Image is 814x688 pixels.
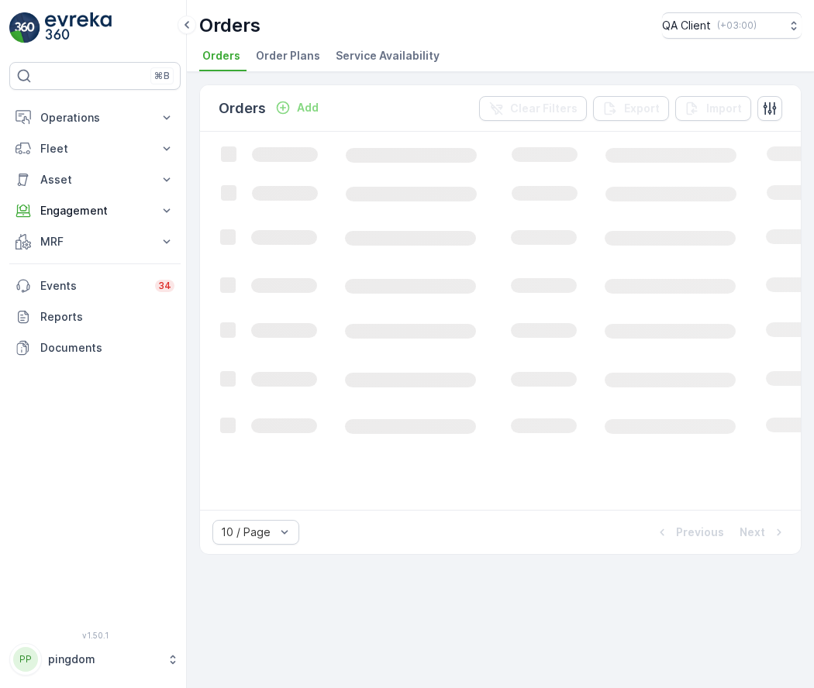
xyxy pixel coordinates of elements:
button: Engagement [9,195,181,226]
div: PP [13,647,38,672]
p: Orders [199,13,260,38]
img: logo_light-DOdMpM7g.png [45,12,112,43]
span: Order Plans [256,48,320,64]
button: Operations [9,102,181,133]
p: Engagement [40,203,150,218]
button: MRF [9,226,181,257]
img: logo [9,12,40,43]
p: Export [624,101,660,116]
button: Fleet [9,133,181,164]
p: Clear Filters [510,101,578,116]
p: Import [706,101,742,116]
button: Add [269,98,325,117]
p: Add [297,100,319,115]
p: Previous [676,525,724,540]
p: Asset [40,172,150,187]
p: MRF [40,234,150,249]
p: Reports [40,309,174,325]
button: Previous [653,523,726,542]
button: Export [593,96,669,121]
p: Operations [40,110,150,126]
span: Service Availability [336,48,440,64]
button: Asset [9,164,181,195]
p: 34 [158,280,171,292]
button: PPpingdom [9,643,181,676]
a: Events34 [9,270,181,301]
p: Events [40,278,146,294]
p: pingdom [48,652,159,667]
p: Next [740,525,765,540]
button: QA Client(+03:00) [662,12,802,39]
span: v 1.50.1 [9,631,181,640]
p: ( +03:00 ) [717,19,757,32]
span: Orders [202,48,240,64]
p: ⌘B [154,70,170,82]
button: Import [675,96,751,121]
a: Reports [9,301,181,332]
p: Orders [219,98,266,119]
a: Documents [9,332,181,363]
button: Next [738,523,788,542]
p: Documents [40,340,174,356]
p: Fleet [40,141,150,157]
button: Clear Filters [479,96,587,121]
p: QA Client [662,18,711,33]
